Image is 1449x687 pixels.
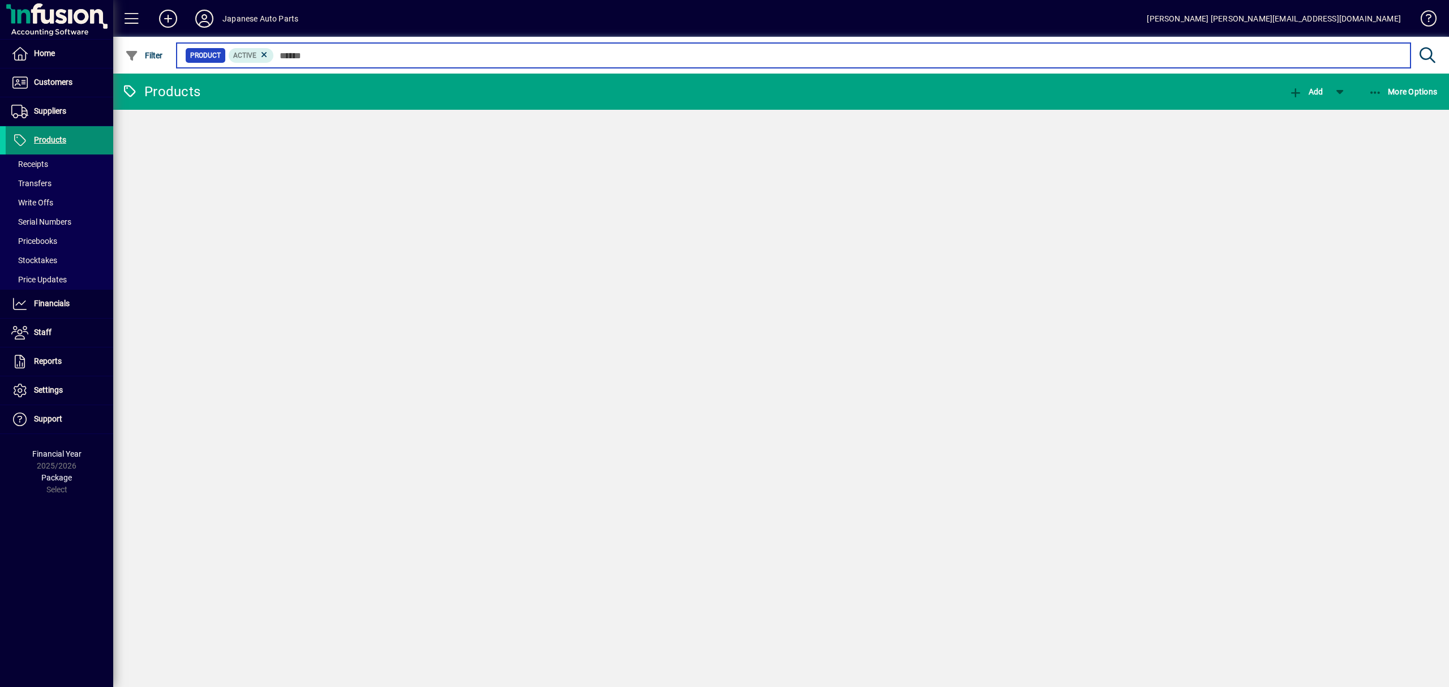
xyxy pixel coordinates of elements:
span: Pricebooks [11,237,57,246]
a: Price Updates [6,270,113,289]
span: Serial Numbers [11,217,71,226]
span: Products [34,135,66,144]
span: Price Updates [11,275,67,284]
button: Add [150,8,186,29]
a: Customers [6,68,113,97]
a: Serial Numbers [6,212,113,231]
div: Japanese Auto Parts [222,10,298,28]
span: Receipts [11,160,48,169]
button: More Options [1366,81,1441,102]
span: Write Offs [11,198,53,207]
a: Reports [6,347,113,376]
span: Stocktakes [11,256,57,265]
span: Settings [34,385,63,394]
span: Add [1289,87,1323,96]
span: Financials [34,299,70,308]
span: Suppliers [34,106,66,115]
span: Staff [34,328,52,337]
a: Stocktakes [6,251,113,270]
a: Staff [6,319,113,347]
a: Support [6,405,113,433]
span: Customers [34,78,72,87]
button: Add [1286,81,1326,102]
span: Package [41,473,72,482]
span: Filter [125,51,163,60]
a: Financials [6,290,113,318]
a: Transfers [6,174,113,193]
span: Product [190,50,221,61]
a: Suppliers [6,97,113,126]
div: Products [122,83,200,101]
a: Write Offs [6,193,113,212]
span: Home [34,49,55,58]
a: Home [6,40,113,68]
span: Financial Year [32,449,82,458]
span: More Options [1369,87,1438,96]
span: Support [34,414,62,423]
div: [PERSON_NAME] [PERSON_NAME][EMAIL_ADDRESS][DOMAIN_NAME] [1147,10,1401,28]
button: Profile [186,8,222,29]
span: Reports [34,357,62,366]
a: Knowledge Base [1412,2,1435,39]
a: Receipts [6,154,113,174]
span: Transfers [11,179,52,188]
a: Pricebooks [6,231,113,251]
span: Active [233,51,256,59]
a: Settings [6,376,113,405]
mat-chip: Activation Status: Active [229,48,274,63]
button: Filter [122,45,166,66]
